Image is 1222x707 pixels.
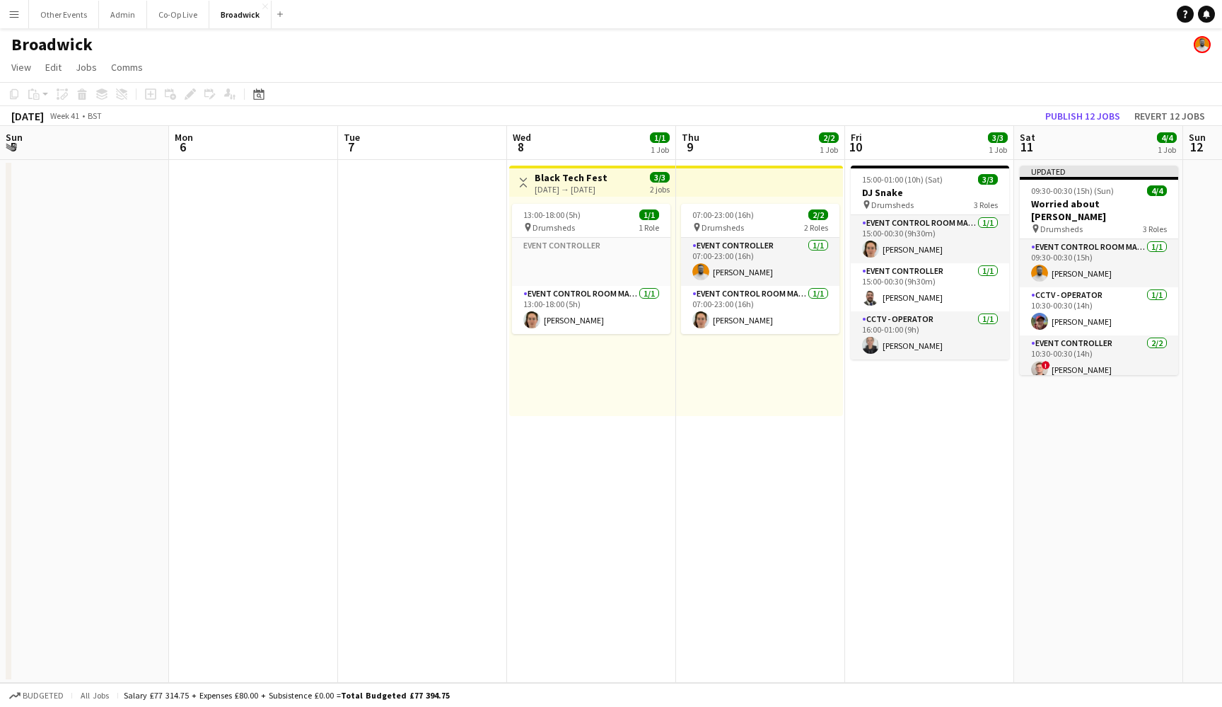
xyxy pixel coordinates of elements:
[29,1,99,28] button: Other Events
[341,690,450,701] span: Total Budgeted £77 394.75
[974,200,998,210] span: 3 Roles
[344,131,360,144] span: Tue
[40,58,67,76] a: Edit
[535,184,607,195] div: [DATE] → [DATE]
[11,109,44,123] div: [DATE]
[692,209,754,220] span: 07:00-23:00 (16h)
[70,58,103,76] a: Jobs
[639,222,659,233] span: 1 Role
[682,131,699,144] span: Thu
[45,61,62,74] span: Edit
[88,110,102,121] div: BST
[513,131,531,144] span: Wed
[849,139,862,155] span: 10
[851,166,1009,360] app-job-card: 15:00-01:00 (10h) (Sat)3/3DJ Snake Drumsheds3 RolesEvent Control Room Manager1/115:00-00:30 (9h30...
[6,58,37,76] a: View
[681,286,839,334] app-card-role: Event Control Room Manager1/107:00-23:00 (16h)[PERSON_NAME]
[1020,335,1178,404] app-card-role: Event Controller2/210:30-00:30 (14h)![PERSON_NAME]
[147,1,209,28] button: Co-Op Live
[650,132,670,143] span: 1/1
[105,58,149,76] a: Comms
[820,144,838,155] div: 1 Job
[851,215,1009,263] app-card-role: Event Control Room Manager1/115:00-00:30 (9h30m)[PERSON_NAME]
[1020,166,1178,375] app-job-card: Updated09:30-00:30 (15h) (Sun)4/4Worried about [PERSON_NAME] Drumsheds3 RolesEvent Control Room M...
[512,286,670,334] app-card-role: Event Control Room Manager1/113:00-18:00 (5h)[PERSON_NAME]
[1157,132,1177,143] span: 4/4
[650,172,670,183] span: 3/3
[1158,144,1176,155] div: 1 Job
[819,132,839,143] span: 2/2
[978,174,998,185] span: 3/3
[1031,185,1114,196] span: 09:30-00:30 (15h) (Sun)
[7,688,66,703] button: Budgeted
[512,204,670,334] app-job-card: 13:00-18:00 (5h)1/1 Drumsheds1 RoleEvent ControllerEvent Control Room Manager1/113:00-18:00 (5h)[...
[1040,107,1126,125] button: Publish 12 jobs
[808,209,828,220] span: 2/2
[11,61,31,74] span: View
[1020,239,1178,287] app-card-role: Event Control Room Manager1/109:30-00:30 (15h)[PERSON_NAME]
[1143,224,1167,234] span: 3 Roles
[533,222,575,233] span: Drumsheds
[1147,185,1167,196] span: 4/4
[804,222,828,233] span: 2 Roles
[124,690,450,701] div: Salary £77 314.75 + Expenses £80.00 + Subsistence £0.00 =
[76,61,97,74] span: Jobs
[1129,107,1211,125] button: Revert 12 jobs
[47,110,82,121] span: Week 41
[99,1,147,28] button: Admin
[989,144,1007,155] div: 1 Job
[523,209,581,220] span: 13:00-18:00 (5h)
[1189,131,1206,144] span: Sun
[1020,166,1178,177] div: Updated
[639,209,659,220] span: 1/1
[871,200,914,210] span: Drumsheds
[342,139,360,155] span: 7
[851,263,1009,311] app-card-role: Event Controller1/115:00-00:30 (9h30m)[PERSON_NAME]
[650,183,670,195] div: 2 jobs
[1020,197,1178,223] h3: Worried about [PERSON_NAME]
[512,238,670,286] app-card-role-placeholder: Event Controller
[209,1,272,28] button: Broadwick
[851,186,1009,199] h3: DJ Snake
[175,131,193,144] span: Mon
[1187,139,1206,155] span: 12
[1040,224,1083,234] span: Drumsheds
[111,61,143,74] span: Comms
[1020,287,1178,335] app-card-role: CCTV - Operator1/110:30-00:30 (14h)[PERSON_NAME]
[702,222,744,233] span: Drumsheds
[862,174,943,185] span: 15:00-01:00 (10h) (Sat)
[681,204,839,334] app-job-card: 07:00-23:00 (16h)2/2 Drumsheds2 RolesEvent Controller1/107:00-23:00 (16h)[PERSON_NAME]Event Contr...
[23,691,64,701] span: Budgeted
[851,131,862,144] span: Fri
[851,311,1009,360] app-card-role: CCTV - Operator1/116:00-01:00 (9h)[PERSON_NAME]
[1020,131,1035,144] span: Sat
[1018,139,1035,155] span: 11
[173,139,193,155] span: 6
[11,34,93,55] h1: Broadwick
[988,132,1008,143] span: 3/3
[1042,361,1050,369] span: !
[535,171,607,184] h3: Black Tech Fest
[680,139,699,155] span: 9
[78,690,112,701] span: All jobs
[651,144,669,155] div: 1 Job
[4,139,23,155] span: 5
[511,139,531,155] span: 8
[1194,36,1211,53] app-user-avatar: Ben Sidaway
[6,131,23,144] span: Sun
[681,238,839,286] app-card-role: Event Controller1/107:00-23:00 (16h)[PERSON_NAME]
